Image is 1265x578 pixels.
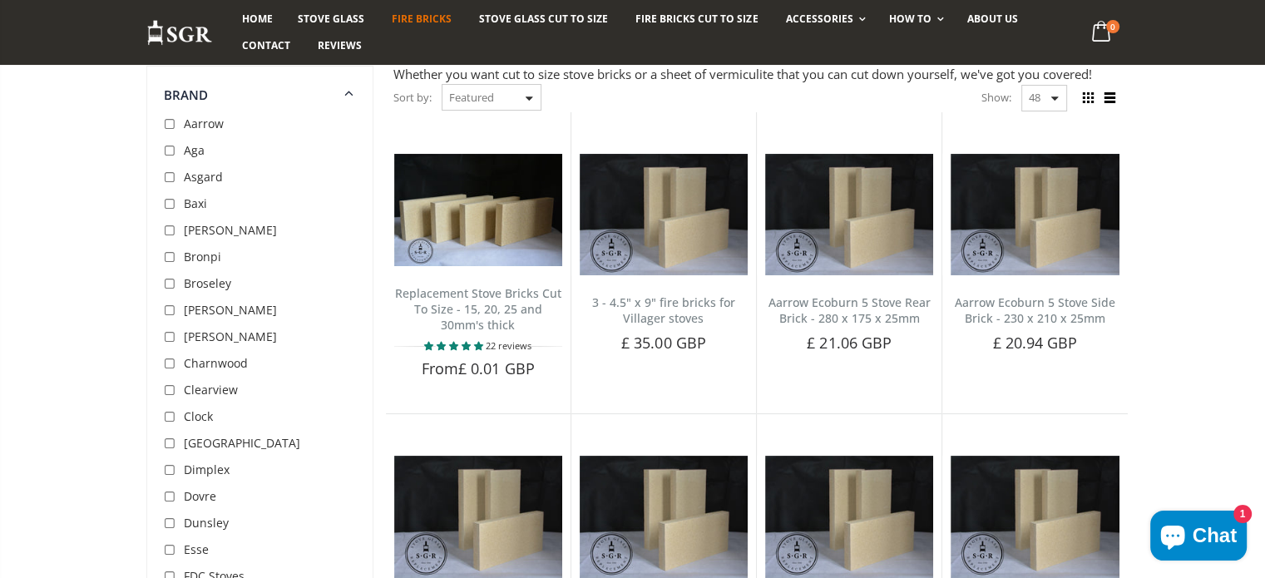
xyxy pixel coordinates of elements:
[242,38,290,52] span: Contact
[580,456,748,577] img: Aarrow Ecoburn 7 Side Brick
[393,83,432,112] span: Sort by:
[877,6,952,32] a: How To
[230,6,285,32] a: Home
[768,294,931,326] a: Aarrow Ecoburn 5 Stove Rear Brick - 280 x 175 x 25mm
[807,333,892,353] span: £ 21.06 GBP
[184,541,209,557] span: Esse
[184,142,205,158] span: Aga
[164,86,209,103] span: Brand
[951,456,1119,577] img: Aarrow Ecoburn 9 Stove Side Brick - 280 x 210 x 25mm
[1085,17,1119,49] a: 0
[392,12,452,26] span: Fire Bricks
[1101,89,1119,107] span: List view
[765,456,933,577] img: Aarrow Ecoburn 9 Rear Brick
[592,294,735,326] a: 3 - 4.5" x 9" fire bricks for Villager stoves
[146,19,213,47] img: Stove Glass Replacement
[981,84,1011,111] span: Show:
[242,12,273,26] span: Home
[394,154,562,266] img: Replacement Stove Bricks Cut To Size - 15, 20, 25 and 30mm's thick
[424,339,486,352] span: 4.77 stars
[230,32,303,59] a: Contact
[421,358,534,378] span: From
[184,116,224,131] span: Aarrow
[305,32,374,59] a: Reviews
[955,294,1115,326] a: Aarrow Ecoburn 5 Stove Side Brick - 230 x 210 x 25mm
[951,154,1119,275] img: Aarrow Ecoburn 5 Stove Side Brick
[992,333,1077,353] span: £ 20.94 GBP
[486,339,531,352] span: 22 reviews
[394,456,562,577] img: Aarrow Ecoburn 7 Rear Brick
[621,333,706,353] span: £ 35.00 GBP
[1145,511,1252,565] inbox-online-store-chat: Shopify online store chat
[184,382,238,398] span: Clearview
[184,275,231,291] span: Broseley
[765,154,933,275] img: Aarrow Ecoburn 5 Stove Rear Brick
[635,12,758,26] span: Fire Bricks Cut To Size
[785,12,852,26] span: Accessories
[1106,20,1119,33] span: 0
[184,408,213,424] span: Clock
[184,515,229,531] span: Dunsley
[458,358,535,378] span: £ 0.01 GBP
[395,285,561,333] a: Replacement Stove Bricks Cut To Size - 15, 20, 25 and 30mm's thick
[184,329,277,344] span: [PERSON_NAME]
[580,154,748,275] img: 3 - 4.5" x 9" fire bricks for Villager stoves
[184,488,216,504] span: Dovre
[967,12,1018,26] span: About us
[184,355,248,371] span: Charnwood
[184,435,300,451] span: [GEOGRAPHIC_DATA]
[184,222,277,238] span: [PERSON_NAME]
[955,6,1030,32] a: About us
[1080,89,1098,107] span: Grid view
[479,12,608,26] span: Stove Glass Cut To Size
[184,302,277,318] span: [PERSON_NAME]
[184,169,223,185] span: Asgard
[318,38,362,52] span: Reviews
[467,6,620,32] a: Stove Glass Cut To Size
[184,249,221,264] span: Bronpi
[623,6,770,32] a: Fire Bricks Cut To Size
[285,6,377,32] a: Stove Glass
[889,12,931,26] span: How To
[184,195,207,211] span: Baxi
[393,66,1119,83] div: Whether you want cut to size stove bricks or a sheet of vermiculite that you can cut down yoursel...
[379,6,464,32] a: Fire Bricks
[773,6,873,32] a: Accessories
[184,462,230,477] span: Dimplex
[298,12,364,26] span: Stove Glass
